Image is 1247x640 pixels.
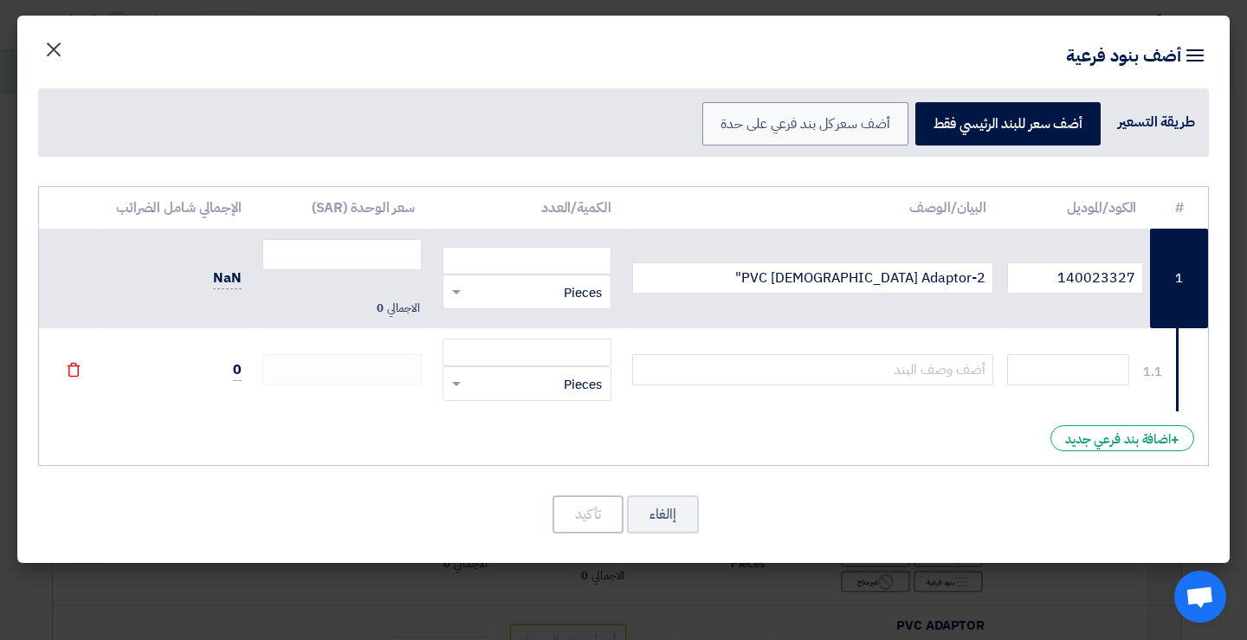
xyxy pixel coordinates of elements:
[1150,187,1208,229] th: #
[915,102,1102,145] label: أضف سعر للبند الرئيسي فقط
[213,268,242,289] span: NaN
[564,375,602,395] span: Pieces
[29,28,78,62] button: Close
[564,283,602,303] span: Pieces
[43,23,64,74] span: ×
[429,187,625,229] th: الكمية/العدد
[552,495,623,533] button: تأكيد
[1050,425,1194,451] div: اضافة بند فرعي جديد
[1174,571,1226,623] div: Open chat
[377,300,384,317] span: 0
[625,187,1000,229] th: البيان/الوصف
[1171,430,1179,450] span: +
[632,354,993,385] input: أضف وصف البند
[387,300,420,317] span: الاجمالي
[1000,187,1150,229] th: الكود/الموديل
[1143,363,1162,381] div: 1.1
[1118,112,1195,133] div: طريقة التسعير
[1066,43,1209,68] h4: أضف بنود فرعية
[97,187,255,229] th: الإجمالي شامل الضرائب
[443,247,611,275] input: Price in EGP
[627,495,699,533] button: إالغاء
[255,187,429,229] th: سعر الوحدة (SAR)
[233,359,242,381] span: 0
[632,262,993,294] input: أضف وصف البند
[702,102,908,145] label: أضف سعر كل بند فرعي على حدة
[443,339,611,366] input: Price in EGP
[1150,229,1208,329] td: 1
